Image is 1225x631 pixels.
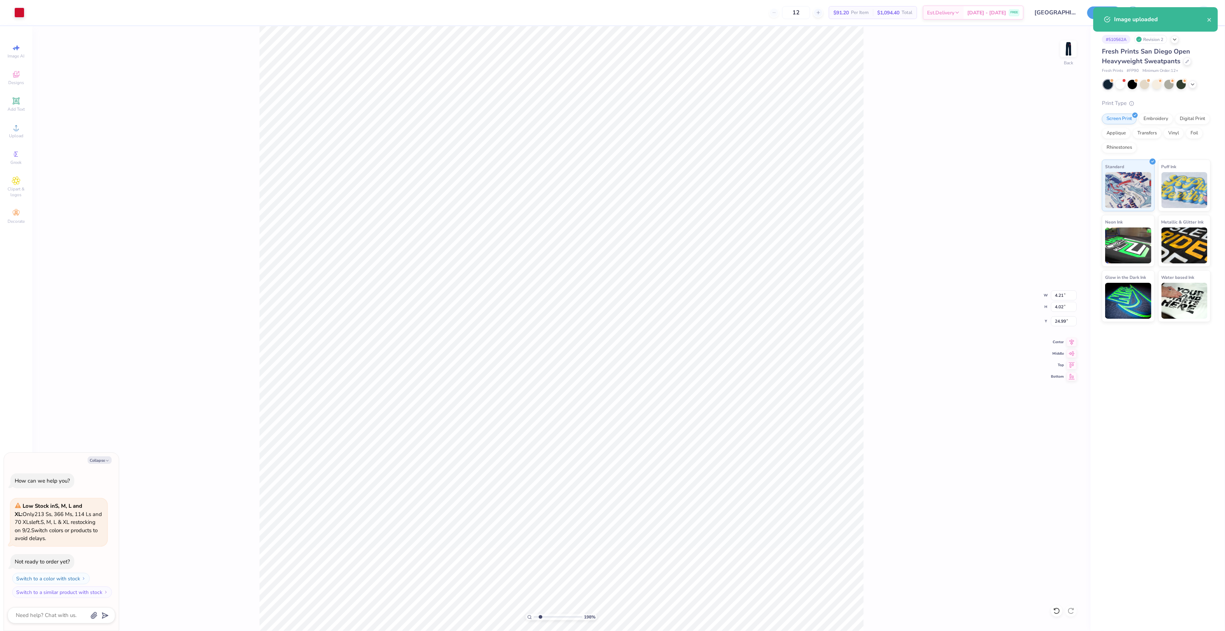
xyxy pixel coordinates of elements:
div: # 510562A [1102,35,1131,44]
div: Foil [1186,128,1203,139]
strong: Low Stock in S, M, L and XL : [15,502,82,518]
div: Not ready to order yet? [15,558,70,565]
div: Print Type [1102,99,1211,107]
button: close [1207,15,1212,24]
button: Switch to a color with stock [12,573,90,584]
img: Switch to a color with stock [81,576,86,581]
span: Center [1051,340,1064,345]
div: Embroidery [1139,114,1173,124]
span: Image AI [8,53,25,59]
span: Standard [1105,163,1124,170]
div: Transfers [1133,128,1161,139]
input: Untitled Design [1029,5,1082,20]
img: Switch to a similar product with stock [104,590,108,594]
span: Bottom [1051,374,1064,379]
img: Glow in the Dark Ink [1105,283,1151,319]
div: Applique [1102,128,1131,139]
img: Standard [1105,172,1151,208]
span: $1,094.40 [877,9,899,17]
img: Water based Ink [1161,283,1208,319]
div: How can we help you? [15,477,70,484]
img: Back [1061,42,1076,56]
button: Collapse [88,456,112,464]
img: Neon Ink [1105,227,1151,263]
span: $91.20 [833,9,849,17]
span: Per Item [851,9,869,17]
span: Total [902,9,912,17]
img: Metallic & Glitter Ink [1161,227,1208,263]
button: Save [1087,6,1121,19]
span: Glow in the Dark Ink [1105,273,1146,281]
span: Fresh Prints [1102,68,1123,74]
span: # FP90 [1127,68,1139,74]
input: – – [782,6,810,19]
span: Decorate [8,218,25,224]
span: Only 213 Ss, 366 Ms, 114 Ls and 70 XLs left. S, M, L & XL restocking on 9/2. Switch colors or pro... [15,502,102,542]
span: Upload [9,133,23,139]
span: FREE [1010,10,1018,15]
span: Clipart & logos [4,186,29,198]
span: Puff Ink [1161,163,1177,170]
span: Greek [11,160,22,165]
div: Vinyl [1164,128,1184,139]
span: [DATE] - [DATE] [967,9,1006,17]
div: Rhinestones [1102,142,1137,153]
span: Add Text [8,106,25,112]
div: Back [1064,60,1073,66]
div: Revision 2 [1134,35,1167,44]
span: Est. Delivery [927,9,954,17]
div: Screen Print [1102,114,1137,124]
span: Designs [8,80,24,86]
img: Puff Ink [1161,172,1208,208]
div: Digital Print [1175,114,1210,124]
span: Metallic & Glitter Ink [1161,218,1204,226]
span: Minimum Order: 12 + [1142,68,1178,74]
span: Neon Ink [1105,218,1123,226]
span: Fresh Prints San Diego Open Heavyweight Sweatpants [1102,47,1190,65]
button: Switch to a similar product with stock [12,586,112,598]
span: 198 % [584,614,595,620]
span: Middle [1051,351,1064,356]
div: Image uploaded [1114,15,1207,24]
span: Water based Ink [1161,273,1194,281]
span: Top [1051,363,1064,368]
